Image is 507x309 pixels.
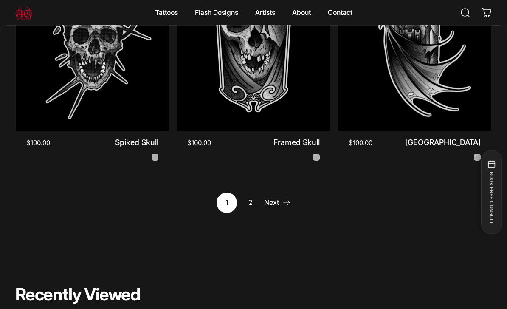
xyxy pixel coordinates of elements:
[240,193,261,213] a: 2
[146,4,186,22] summary: Tattoos
[152,154,158,161] a: Spiked Skull - Black and Grey
[146,4,361,22] nav: Primary
[115,138,158,147] a: Spiked Skull
[477,3,496,22] a: 0 items
[26,140,50,146] span: $100.00
[186,4,247,22] summary: Flash Designs
[319,4,361,22] a: Contact
[284,4,319,22] summary: About
[264,193,291,213] a: Next
[349,140,372,146] span: $100.00
[313,154,320,161] a: Framed Skull - Black and Grey
[15,286,81,303] animate-element: Recently
[247,4,284,22] summary: Artists
[273,138,320,147] a: Framed Skull
[187,140,211,146] span: $100.00
[84,286,140,303] animate-element: Viewed
[481,150,502,234] button: BOOK FREE CONSULT
[405,138,481,147] a: [GEOGRAPHIC_DATA]
[474,154,481,161] a: Moonlit Castle - Black and Grey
